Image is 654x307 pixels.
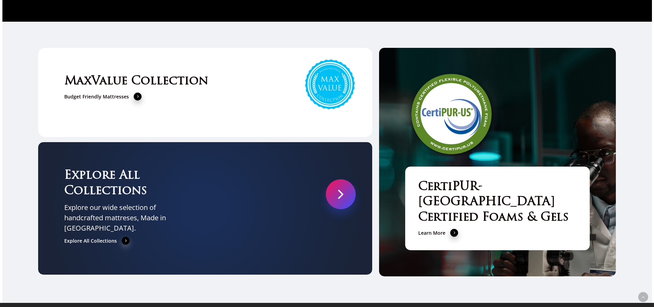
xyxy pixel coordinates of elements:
[418,180,576,226] h3: CertiPUR-[GEOGRAPHIC_DATA] Certified Foams & Gels
[64,168,172,199] h3: Explore All Collections
[64,202,172,233] p: Explore our wide selection of handcrafted mattreses, Made in [GEOGRAPHIC_DATA].
[64,93,142,101] a: Budget Friendly Mattresses
[64,237,130,245] a: Explore All Collections
[64,74,346,89] h3: MaxValue Collection
[418,229,458,237] a: Learn More
[638,292,648,302] a: Back to top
